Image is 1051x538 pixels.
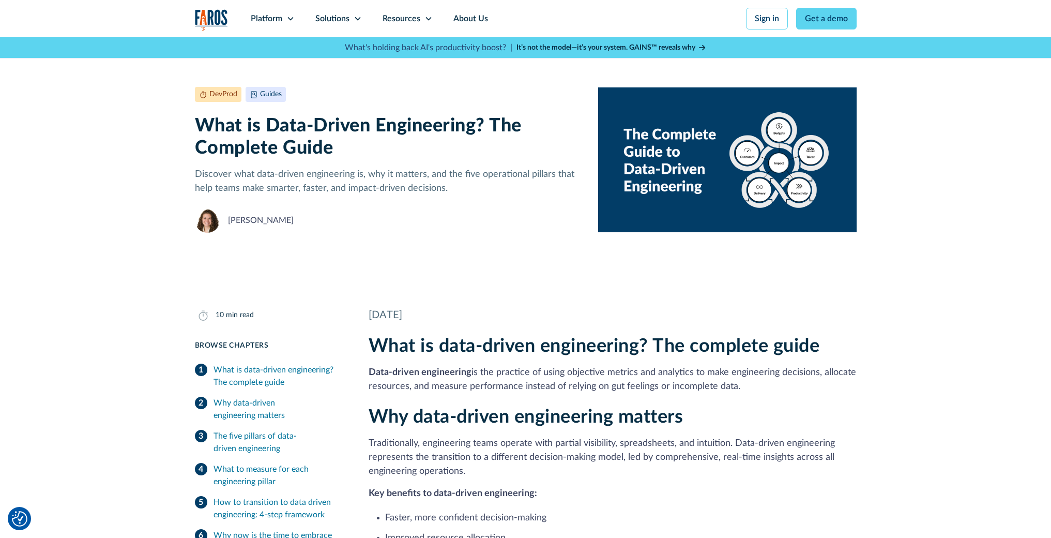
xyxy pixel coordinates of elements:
[195,393,344,426] a: Why data-driven engineering matters
[214,430,344,455] div: The five pillars of data-driven engineering
[214,364,344,388] div: What is data-driven engineering? The complete guide
[345,41,512,54] p: What's holding back AI's productivity boost? |
[195,459,344,492] a: What to measure for each engineering pillar
[369,335,857,357] h2: What is data-driven engineering? The complete guide
[195,492,344,525] a: How to transition to data driven engineering: 4-step framework
[260,89,282,100] div: Guides
[369,437,857,479] p: Traditionally, engineering teams operate with partial visibility, spreadsheets, and intuition. Da...
[216,310,224,321] div: 10
[251,12,282,25] div: Platform
[214,463,344,488] div: What to measure for each engineering pillar
[195,340,344,351] div: Browse Chapters
[195,426,344,459] a: The five pillars of data-driven engineering
[369,307,857,323] div: [DATE]
[385,511,857,525] li: Faster, more confident decision-making
[209,89,237,100] div: DevProd
[195,115,582,159] h1: What is Data-Driven Engineering? The Complete Guide
[12,511,27,527] img: Revisit consent button
[195,9,228,31] img: Logo of the analytics and reporting company Faros.
[226,310,254,321] div: min read
[369,406,857,428] h2: Why data-driven engineering matters
[516,44,695,51] strong: It’s not the model—it’s your system. GAINS™ reveals why
[12,511,27,527] button: Cookie Settings
[214,397,344,422] div: Why data-driven engineering matters
[598,87,856,233] img: Graphic titled 'The Complete Guide to Data-Driven Engineering' showing five pillars around a cent...
[315,12,349,25] div: Solutions
[369,489,537,498] strong: Key benefits to data-driven engineering:
[383,12,420,25] div: Resources
[214,496,344,521] div: How to transition to data driven engineering: 4-step framework
[369,368,471,377] strong: Data-driven engineering
[195,9,228,31] a: home
[195,168,582,196] p: Discover what data-driven engineering is, why it matters, and the five operational pillars that h...
[796,8,857,29] a: Get a demo
[195,360,344,393] a: What is data-driven engineering? The complete guide
[746,8,788,29] a: Sign in
[516,42,707,53] a: It’s not the model—it’s your system. GAINS™ reveals why
[369,366,857,394] p: is the practice of using objective metrics and analytics to make engineering decisions, allocate ...
[228,214,294,227] div: [PERSON_NAME]
[195,208,220,233] img: Neely Dunlap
